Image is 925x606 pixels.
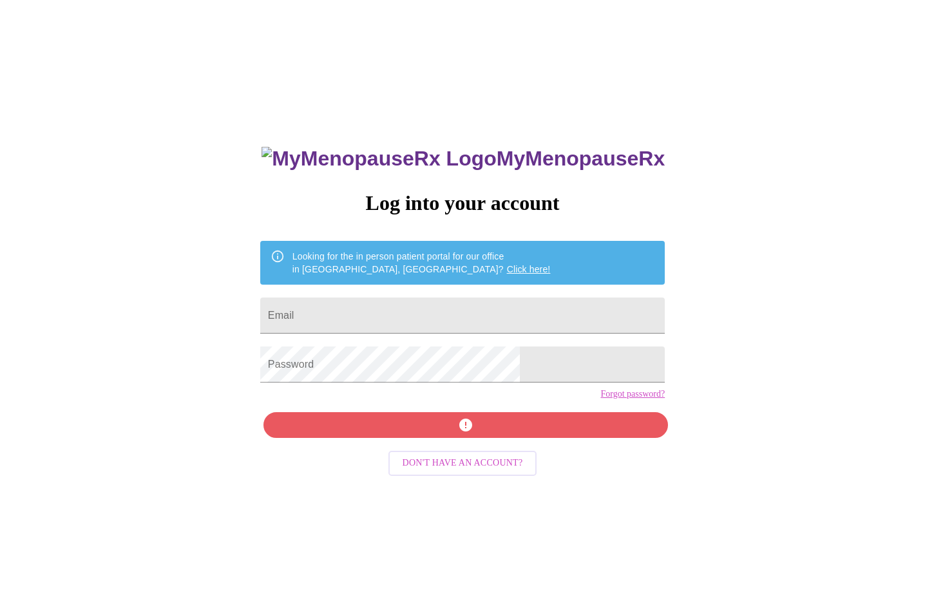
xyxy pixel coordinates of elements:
[600,389,665,399] a: Forgot password?
[403,455,523,471] span: Don't have an account?
[262,147,665,171] h3: MyMenopauseRx
[262,147,496,171] img: MyMenopauseRx Logo
[385,457,540,468] a: Don't have an account?
[260,191,665,215] h3: Log into your account
[292,245,551,281] div: Looking for the in person patient portal for our office in [GEOGRAPHIC_DATA], [GEOGRAPHIC_DATA]?
[388,451,537,476] button: Don't have an account?
[507,264,551,274] a: Click here!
